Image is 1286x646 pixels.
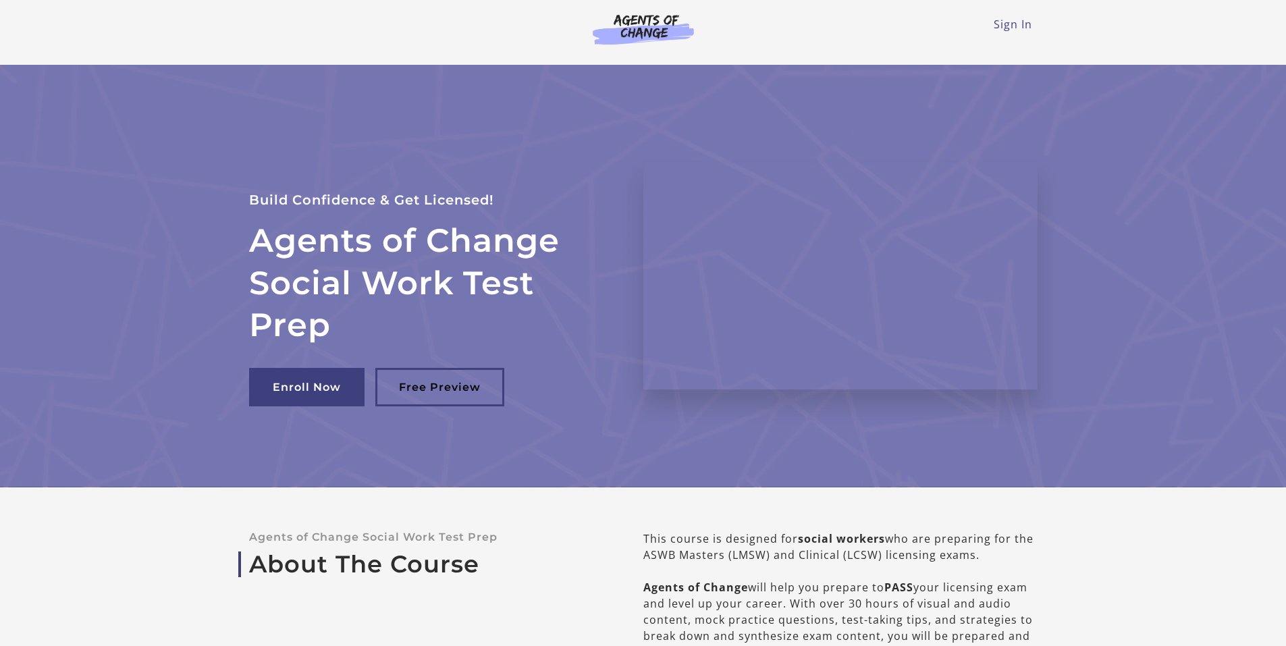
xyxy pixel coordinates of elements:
[249,219,611,346] h2: Agents of Change Social Work Test Prep
[249,531,600,543] p: Agents of Change Social Work Test Prep
[249,189,611,211] p: Build Confidence & Get Licensed!
[994,17,1032,32] a: Sign In
[375,368,504,406] a: Free Preview
[579,14,708,45] img: Agents of Change Logo
[884,580,913,595] b: PASS
[643,580,748,595] b: Agents of Change
[249,368,365,406] a: Enroll Now
[798,531,885,546] b: social workers
[249,550,600,578] a: About The Course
